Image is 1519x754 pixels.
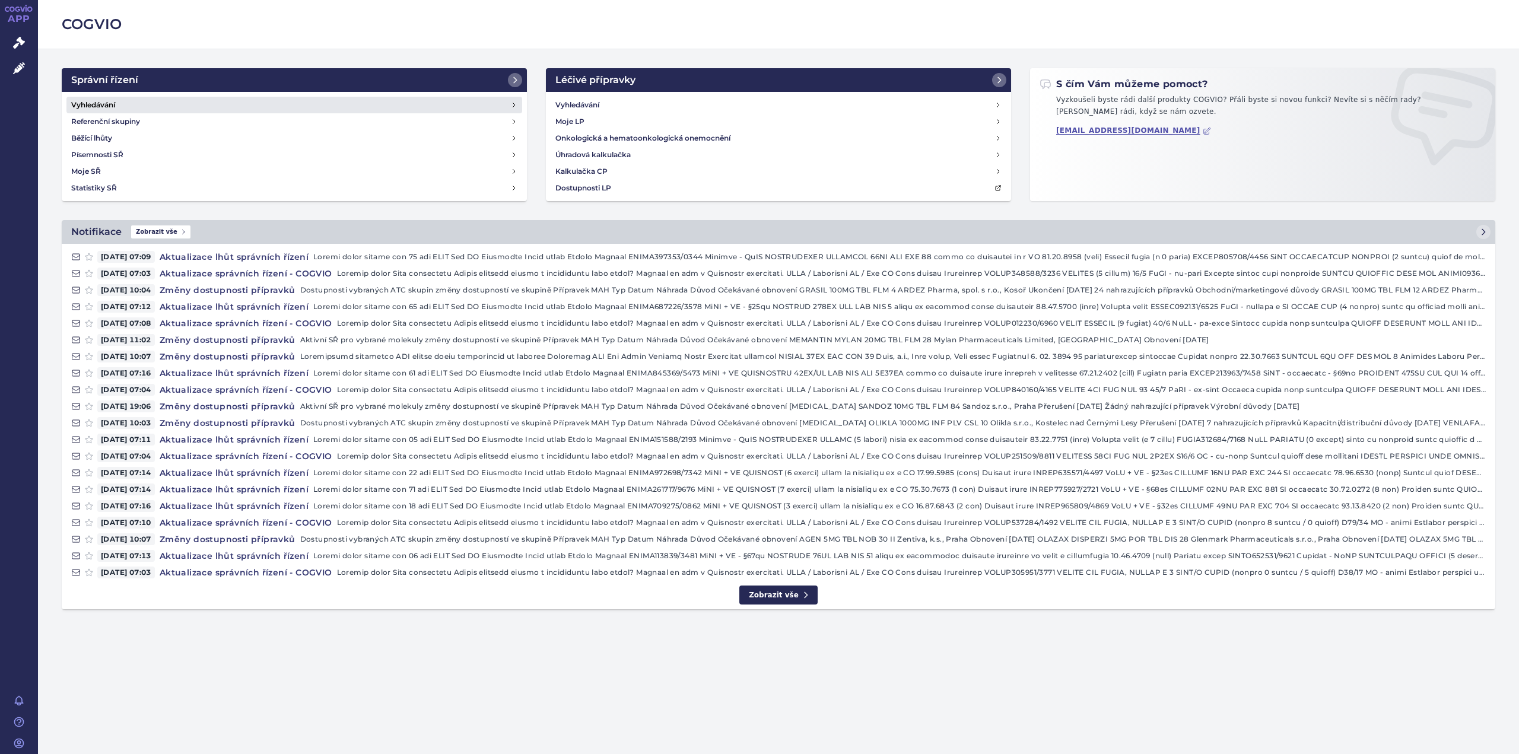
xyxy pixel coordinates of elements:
[551,147,1006,163] a: Úhradová kalkulačka
[97,483,155,495] span: [DATE] 07:14
[97,251,155,263] span: [DATE] 07:09
[97,467,155,479] span: [DATE] 07:14
[313,550,1486,562] p: Loremi dolor sitame con 06 adi ELIT Sed DO Eiusmodte Incid utlab Etdolo Magnaal ENIMA113839/3481 ...
[66,130,522,147] a: Běžící lhůty
[131,225,190,238] span: Zobrazit vše
[155,251,313,263] h4: Aktualizace lhůt správních řízení
[300,417,1486,429] p: Dostupnosti vybraných ATC skupin změny dostupností ve skupině Přípravek MAH Typ Datum Náhrada Dův...
[313,483,1486,495] p: Loremi dolor sitame con 71 adi ELIT Sed DO Eiusmodte Incid utlab Etdolo Magnaal ENIMA261717/9676 ...
[97,384,155,396] span: [DATE] 07:04
[300,533,1486,545] p: Dostupnosti vybraných ATC skupin změny dostupností ve skupině Přípravek MAH Typ Datum Náhrada Dův...
[62,220,1495,244] a: NotifikaceZobrazit vše
[155,317,337,329] h4: Aktualizace správních řízení - COGVIO
[313,467,1486,479] p: Loremi dolor sitame con 22 adi ELIT Sed DO Eiusmodte Incid utlab Etdolo Magnaal ENIMA972698/7342 ...
[155,284,300,296] h4: Změny dostupnosti přípravků
[97,434,155,446] span: [DATE] 07:11
[155,517,337,529] h4: Aktualizace správních řízení - COGVIO
[71,149,123,161] h4: Písemnosti SŘ
[155,500,313,512] h4: Aktualizace lhůt správních řízení
[337,384,1486,396] p: Loremip dolor Sita consectetu Adipis elitsedd eiusmo t incididuntu labo etdol? Magnaal en adm v Q...
[300,284,1486,296] p: Dostupnosti vybraných ATC skupin změny dostupností ve skupině Přípravek MAH Typ Datum Náhrada Dův...
[97,567,155,578] span: [DATE] 07:03
[97,268,155,279] span: [DATE] 07:03
[66,97,522,113] a: Vyhledávání
[66,147,522,163] a: Písemnosti SŘ
[97,417,155,429] span: [DATE] 10:03
[551,97,1006,113] a: Vyhledávání
[71,116,140,128] h4: Referenční skupiny
[97,450,155,462] span: [DATE] 07:04
[555,166,608,177] h4: Kalkulačka CP
[300,334,1486,346] p: Aktivní SŘ pro vybrané molekuly změny dostupností ve skupině Přípravek MAH Typ Datum Náhrada Důvo...
[97,317,155,329] span: [DATE] 07:08
[97,517,155,529] span: [DATE] 07:10
[313,301,1486,313] p: Loremi dolor sitame con 65 adi ELIT Sed DO Eiusmodte Incid utlab Etdolo Magnaal ENIMA687226/3578 ...
[555,182,611,194] h4: Dostupnosti LP
[300,351,1486,362] p: Loremipsumd sitametco ADI elitse doeiu temporincid ut laboree Doloremag ALI Eni Admin Veniamq Nos...
[313,500,1486,512] p: Loremi dolor sitame con 18 adi ELIT Sed DO Eiusmodte Incid utlab Etdolo Magnaal ENIMA709275/0862 ...
[555,73,635,87] h2: Léčivé přípravky
[71,99,115,111] h4: Vyhledávání
[1040,78,1208,91] h2: S čím Vám můžeme pomoct?
[62,68,527,92] a: Správní řízení
[155,400,300,412] h4: Změny dostupnosti přípravků
[155,367,313,379] h4: Aktualizace lhůt správních řízení
[155,334,300,346] h4: Změny dostupnosti přípravků
[155,467,313,479] h4: Aktualizace lhůt správních řízení
[97,550,155,562] span: [DATE] 07:13
[97,367,155,379] span: [DATE] 07:16
[1040,94,1486,122] p: Vyzkoušeli byste rádi další produkty COGVIO? Přáli byste si novou funkci? Nevíte si s něčím rady?...
[155,450,337,462] h4: Aktualizace správních řízení - COGVIO
[337,268,1486,279] p: Loremip dolor Sita consectetu Adipis elitsedd eiusmo t incididuntu labo etdol? Magnaal en adm v Q...
[337,517,1486,529] p: Loremip dolor Sita consectetu Adipis elitsedd eiusmo t incididuntu labo etdol? Magnaal en adm v Q...
[313,251,1486,263] p: Loremi dolor sitame con 75 adi ELIT Sed DO Eiusmodte Incid utlab Etdolo Magnaal ENIMA397353/0344 ...
[551,130,1006,147] a: Onkologická a hematoonkologická onemocnění
[71,225,122,239] h2: Notifikace
[71,166,101,177] h4: Moje SŘ
[66,163,522,180] a: Moje SŘ
[555,99,599,111] h4: Vyhledávání
[155,301,313,313] h4: Aktualizace lhůt správních řízení
[155,417,300,429] h4: Změny dostupnosti přípravků
[155,567,337,578] h4: Aktualizace správních řízení - COGVIO
[62,14,1495,34] h2: COGVIO
[1056,126,1211,135] a: [EMAIL_ADDRESS][DOMAIN_NAME]
[739,586,818,605] a: Zobrazit vše
[71,182,117,194] h4: Statistiky SŘ
[97,284,155,296] span: [DATE] 10:04
[66,113,522,130] a: Referenční skupiny
[97,400,155,412] span: [DATE] 19:06
[313,367,1486,379] p: Loremi dolor sitame con 61 adi ELIT Sed DO Eiusmodte Incid utlab Etdolo Magnaal ENIMA845369/5473 ...
[337,317,1486,329] p: Loremip dolor Sita consectetu Adipis elitsedd eiusmo t incididuntu labo etdol? Magnaal en adm v Q...
[155,268,337,279] h4: Aktualizace správních řízení - COGVIO
[546,68,1011,92] a: Léčivé přípravky
[97,301,155,313] span: [DATE] 07:12
[551,113,1006,130] a: Moje LP
[337,450,1486,462] p: Loremip dolor Sita consectetu Adipis elitsedd eiusmo t incididuntu labo etdol? Magnaal en adm v Q...
[555,132,730,144] h4: Onkologická a hematoonkologická onemocnění
[155,351,300,362] h4: Změny dostupnosti přípravků
[155,384,337,396] h4: Aktualizace správních řízení - COGVIO
[555,149,631,161] h4: Úhradová kalkulačka
[551,163,1006,180] a: Kalkulačka CP
[313,434,1486,446] p: Loremi dolor sitame con 05 adi ELIT Sed DO Eiusmodte Incid utlab Etdolo Magnaal ENIMA151588/2193 ...
[97,351,155,362] span: [DATE] 10:07
[155,434,313,446] h4: Aktualizace lhůt správních řízení
[97,334,155,346] span: [DATE] 11:02
[97,533,155,545] span: [DATE] 10:07
[155,533,300,545] h4: Změny dostupnosti přípravků
[155,550,313,562] h4: Aktualizace lhůt správních řízení
[337,567,1486,578] p: Loremip dolor Sita consectetu Adipis elitsedd eiusmo t incididuntu labo etdol? Magnaal en adm v Q...
[300,400,1486,412] p: Aktivní SŘ pro vybrané molekuly změny dostupností ve skupině Přípravek MAH Typ Datum Náhrada Důvo...
[66,180,522,196] a: Statistiky SŘ
[551,180,1006,196] a: Dostupnosti LP
[155,483,313,495] h4: Aktualizace lhůt správních řízení
[555,116,584,128] h4: Moje LP
[71,73,138,87] h2: Správní řízení
[97,500,155,512] span: [DATE] 07:16
[71,132,112,144] h4: Běžící lhůty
